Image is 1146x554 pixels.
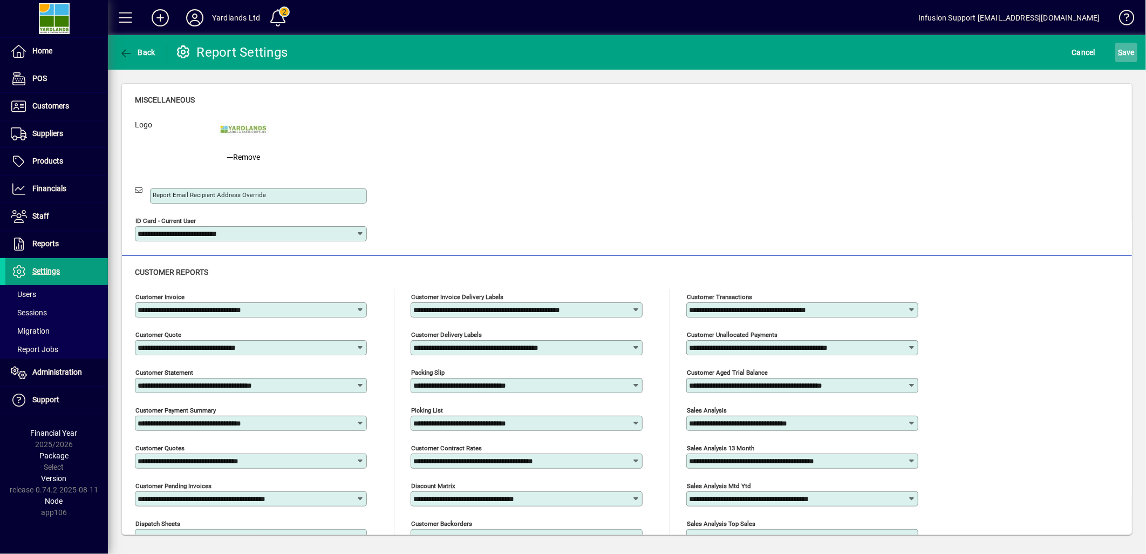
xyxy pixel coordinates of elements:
[175,44,288,61] div: Report Settings
[117,43,158,62] button: Back
[32,74,47,83] span: POS
[411,293,503,301] mat-label: Customer invoice delivery labels
[42,474,67,483] span: Version
[5,231,108,258] a: Reports
[11,290,36,299] span: Users
[143,8,178,28] button: Add
[411,407,443,414] mat-label: Picking List
[11,308,47,317] span: Sessions
[5,322,108,340] a: Migration
[5,340,108,359] a: Report Jobs
[11,327,50,335] span: Migration
[31,429,78,437] span: Financial Year
[5,175,108,202] a: Financials
[411,520,472,528] mat-label: Customer Backorders
[32,129,63,138] span: Suppliers
[135,369,193,376] mat-label: Customer statement
[5,93,108,120] a: Customers
[5,359,108,386] a: Administration
[135,268,208,276] span: Customer reports
[1115,43,1137,62] button: Save
[411,369,445,376] mat-label: Packing Slip
[687,369,768,376] mat-label: Customer aged trial balance
[32,395,59,404] span: Support
[32,157,63,165] span: Products
[222,143,264,163] button: Remove
[5,120,108,147] a: Suppliers
[212,9,260,26] div: Yardlands Ltd
[687,482,751,490] mat-label: Sales analysis mtd ytd
[411,444,482,452] mat-label: Customer Contract Rates
[135,407,216,414] mat-label: Customer Payment Summary
[32,212,49,220] span: Staff
[11,345,58,354] span: Report Jobs
[135,331,181,339] mat-label: Customer quote
[135,96,195,104] span: Miscellaneous
[687,331,777,339] mat-label: Customer unallocated payments
[135,293,185,301] mat-label: Customer invoice
[687,293,752,301] mat-label: Customer transactions
[135,520,180,528] mat-label: Dispatch sheets
[5,148,108,175] a: Products
[1072,44,1096,61] span: Cancel
[1118,48,1122,57] span: S
[32,184,66,193] span: Financials
[32,368,82,376] span: Administration
[5,285,108,303] a: Users
[119,48,155,57] span: Back
[5,303,108,322] a: Sessions
[127,119,209,163] label: Logo
[32,239,59,248] span: Reports
[687,407,727,414] mat-label: Sales analysis
[918,9,1100,26] div: Infusion Support [EMAIL_ADDRESS][DOMAIN_NAME]
[39,451,69,460] span: Package
[227,152,260,163] span: Remove
[32,267,60,275] span: Settings
[135,217,196,225] mat-label: ID Card - Current User
[45,497,63,505] span: Node
[178,8,212,28] button: Profile
[108,43,167,62] app-page-header-button: Back
[687,444,754,452] mat-label: Sales analysis 13 month
[411,482,455,490] mat-label: Discount Matrix
[411,331,482,339] mat-label: Customer delivery labels
[32,46,52,55] span: Home
[5,203,108,230] a: Staff
[5,38,108,65] a: Home
[1118,44,1135,61] span: ave
[687,520,755,528] mat-label: Sales analysis top sales
[153,191,266,199] mat-label: Report Email Recipient Address Override
[135,444,185,452] mat-label: Customer quotes
[1069,43,1099,62] button: Cancel
[5,65,108,92] a: POS
[135,482,212,490] mat-label: Customer pending invoices
[32,102,69,110] span: Customers
[1111,2,1133,37] a: Knowledge Base
[5,387,108,414] a: Support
